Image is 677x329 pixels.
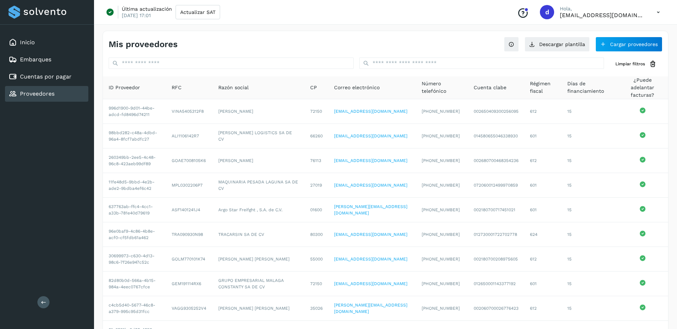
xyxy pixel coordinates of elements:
[562,99,617,124] td: 15
[310,84,317,91] span: CP
[468,222,524,247] td: 012730001722702778
[610,57,662,71] button: Limpiar filtros
[213,198,304,222] td: Argo Star Freifght , S.A. de C.V.
[20,56,51,63] a: Embarques
[562,124,617,148] td: 15
[615,61,645,67] span: Limpiar filtros
[20,39,35,46] a: Inicio
[176,5,220,19] button: Actualizar SAT
[213,296,304,321] td: [PERSON_NAME] [PERSON_NAME]
[166,296,213,321] td: VAGG9305252V4
[422,109,460,114] span: [PHONE_NUMBER]
[166,272,213,296] td: GEM191114RX6
[562,148,617,173] td: 15
[562,296,617,321] td: 15
[5,86,88,102] div: Proveedores
[103,247,166,272] td: 30699973-c630-4d13-98c6-7f26e947c52c
[213,173,304,198] td: MAQUINARIA PESADA LAGUNA SA DE CV
[422,232,460,237] span: [PHONE_NUMBER]
[468,198,524,222] td: 002180700717451021
[103,296,166,321] td: c4cb5d40-5677-46c8-a379-995c95d31fcc
[422,80,463,95] span: Número telefónico
[562,222,617,247] td: 15
[334,303,407,314] a: [PERSON_NAME][EMAIL_ADDRESS][DOMAIN_NAME]
[213,124,304,148] td: [PERSON_NAME] LOGISTICS SA DE CV
[474,84,506,91] span: Cuenta clabe
[109,84,140,91] span: ID Proveedor
[172,84,182,91] span: RFC
[166,198,213,222] td: ASF1401241J4
[218,84,249,91] span: Razón social
[103,198,166,222] td: 637763ab-ffc4-4cc1-a33b-781e40d79619
[468,247,524,272] td: 002180700208975605
[560,6,645,12] p: Hola,
[304,173,328,198] td: 27019
[5,69,88,85] div: Cuentas por pagar
[103,148,166,173] td: 260349bb-2ee5-4c48-96c8-423aeb99df89
[334,133,407,138] a: [EMAIL_ADDRESS][DOMAIN_NAME]
[213,272,304,296] td: GRUPO EMPRESARIAL MALAGA CONSTANTY SA DE CV
[422,158,460,163] span: [PHONE_NUMBER]
[524,247,562,272] td: 612
[422,306,460,311] span: [PHONE_NUMBER]
[122,12,151,19] p: [DATE] 17:01
[562,173,617,198] td: 15
[304,222,328,247] td: 80300
[109,39,178,50] h4: Mis proveedores
[595,37,662,52] button: Cargar proveedores
[103,173,166,198] td: 11fe48d5-9bbd-4e2b-ade2-9bdba4ef6c42
[334,84,380,91] span: Correo electrónico
[166,173,213,198] td: MPL0302206P7
[468,124,524,148] td: 014580655046338930
[525,37,590,52] button: Descargar plantilla
[304,296,328,321] td: 35026
[304,148,328,173] td: 76113
[524,148,562,173] td: 612
[468,148,524,173] td: 002680700468354236
[213,247,304,272] td: [PERSON_NAME] [PERSON_NAME]
[180,10,215,15] span: Actualizar SAT
[334,232,407,237] a: [EMAIL_ADDRESS][DOMAIN_NAME]
[524,296,562,321] td: 612
[422,207,460,212] span: [PHONE_NUMBER]
[562,247,617,272] td: 15
[468,99,524,124] td: 002650409300256095
[334,281,407,286] a: [EMAIL_ADDRESS][DOMAIN_NAME]
[422,281,460,286] span: [PHONE_NUMBER]
[213,99,304,124] td: [PERSON_NAME]
[166,124,213,148] td: ALI1106142R7
[524,272,562,296] td: 601
[468,296,524,321] td: 002060700026776423
[103,272,166,296] td: 82d80b0d-566a-4b15-984a-4eec0767cfce
[562,272,617,296] td: 15
[304,99,328,124] td: 72150
[524,198,562,222] td: 601
[103,124,166,148] td: 98bbd282-c48a-4dbd-96a4-8fcf7abdfc27
[304,272,328,296] td: 72150
[103,222,166,247] td: 96e0baf9-4c86-4b8e-acf0-cf5fdb61a462
[304,198,328,222] td: 01600
[334,257,407,262] a: [EMAIL_ADDRESS][DOMAIN_NAME]
[166,148,213,173] td: GOAE7008105K6
[524,124,562,148] td: 601
[468,173,524,198] td: 072060012499970859
[422,257,460,262] span: [PHONE_NUMBER]
[560,12,645,19] p: darredondor@pochteca.net
[122,6,172,12] p: Última actualización
[20,73,72,80] a: Cuentas por pagar
[623,76,662,99] span: ¿Puede adelantar facturas?
[524,222,562,247] td: 624
[5,35,88,50] div: Inicio
[334,109,407,114] a: [EMAIL_ADDRESS][DOMAIN_NAME]
[334,183,407,188] a: [EMAIL_ADDRESS][DOMAIN_NAME]
[213,222,304,247] td: TRACARSIN SA DE CV
[166,247,213,272] td: GOLM770101K74
[334,204,407,216] a: [PERSON_NAME][EMAIL_ADDRESS][DOMAIN_NAME]
[567,80,611,95] span: Días de financiamiento
[166,222,213,247] td: TRA090930N98
[103,99,166,124] td: 996d1900-9d01-44be-adcd-fd8496d74211
[562,198,617,222] td: 15
[422,133,460,138] span: [PHONE_NUMBER]
[304,124,328,148] td: 66260
[422,183,460,188] span: [PHONE_NUMBER]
